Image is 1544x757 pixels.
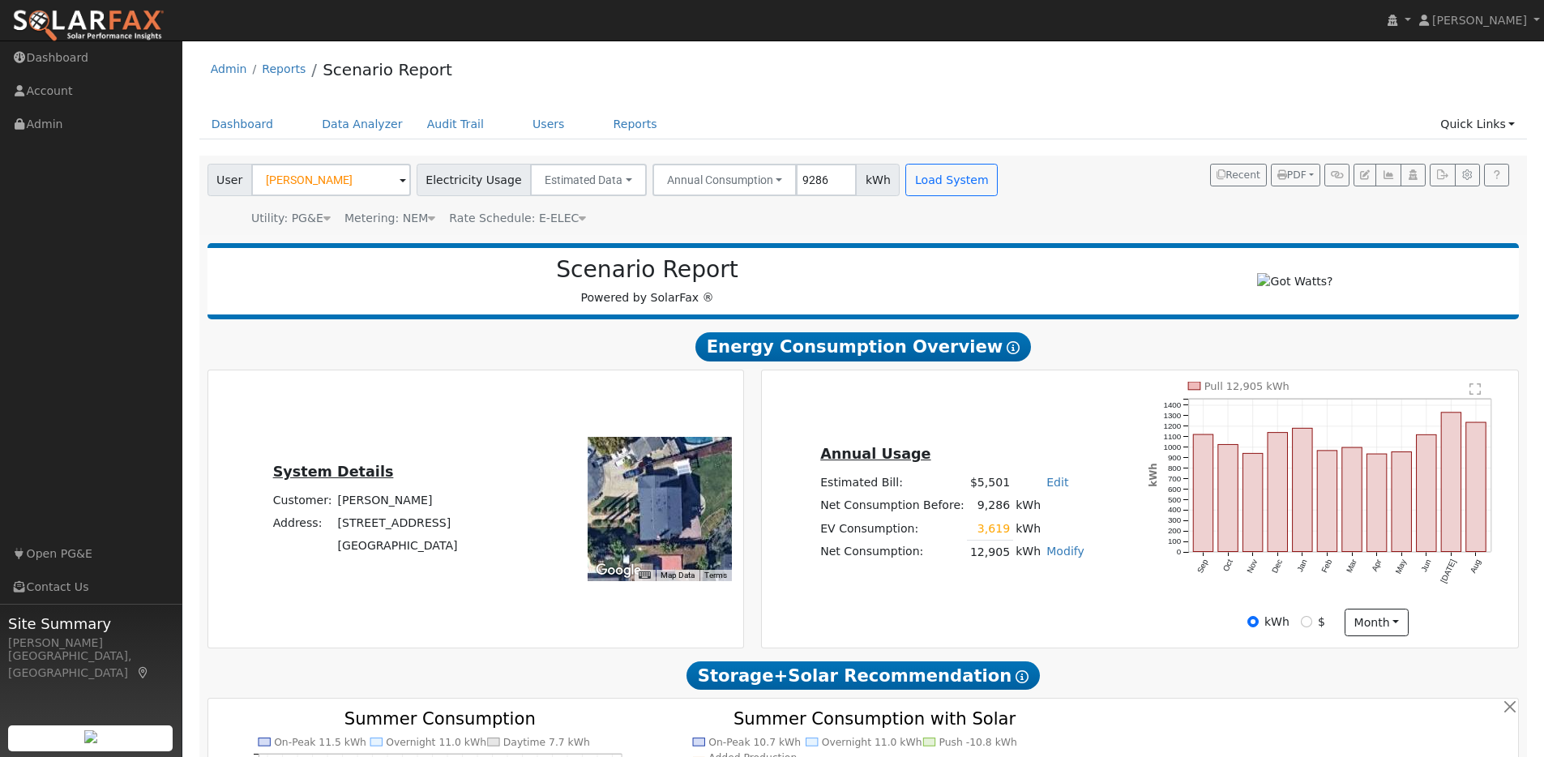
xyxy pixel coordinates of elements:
[1271,164,1320,186] button: PDF
[323,60,452,79] a: Scenario Report
[1401,164,1426,186] button: Login As
[270,511,335,534] td: Address:
[1439,558,1458,584] text: [DATE]
[273,464,394,480] u: System Details
[856,164,900,196] span: kWh
[335,489,460,511] td: [PERSON_NAME]
[1324,164,1349,186] button: Generate Report Link
[1394,558,1409,575] text: May
[1318,614,1325,631] label: $
[1148,464,1159,487] text: kWh
[1392,451,1411,551] rect: onclick=""
[1417,434,1436,551] rect: onclick=""
[1319,558,1333,574] text: Feb
[1293,428,1312,551] rect: onclick=""
[1268,433,1287,552] rect: onclick=""
[708,737,801,748] text: On-Peak 10.7 kWh
[1354,164,1376,186] button: Edit User
[1441,413,1461,552] rect: onclick=""
[84,730,97,743] img: retrieve
[1432,14,1527,27] span: [PERSON_NAME]
[1484,164,1509,186] a: Help Link
[1168,537,1182,545] text: 100
[1455,164,1480,186] button: Settings
[592,560,645,581] img: Google
[1164,411,1182,420] text: 1300
[262,62,306,75] a: Reports
[704,571,727,580] a: Terms (opens in new tab)
[695,332,1031,361] span: Energy Consumption Overview
[344,210,435,227] div: Metering: NEM
[818,472,968,494] td: Estimated Bill:
[601,109,669,139] a: Reports
[967,494,1012,517] td: 9,286
[1013,517,1044,541] td: kWh
[1317,451,1337,552] rect: onclick=""
[1168,515,1182,524] text: 300
[1204,380,1290,392] text: Pull 12,905 kWh
[1013,541,1044,564] td: kWh
[1345,609,1409,636] button: month
[1264,614,1290,631] label: kWh
[417,164,531,196] span: Electricity Usage
[207,164,252,196] span: User
[1164,421,1182,430] text: 1200
[449,212,586,225] span: Alias: HEV2A
[8,613,173,635] span: Site Summary
[1046,545,1084,558] a: Modify
[1342,447,1362,552] rect: onclick=""
[1168,453,1182,462] text: 900
[12,9,165,43] img: SolarFax
[1245,558,1259,575] text: Nov
[939,737,1017,748] text: Push -10.8 kWh
[820,446,930,462] u: Annual Usage
[503,737,590,748] text: Daytime 7.7 kWh
[1345,558,1358,575] text: Mar
[1168,474,1182,483] text: 700
[1243,453,1263,551] rect: onclick=""
[344,708,536,729] text: Summer Consumption
[686,661,1040,691] span: Storage+Solar Recommendation
[520,109,577,139] a: Users
[1193,434,1213,552] rect: onclick=""
[967,472,1012,494] td: $5,501
[1013,494,1088,517] td: kWh
[211,62,247,75] a: Admin
[818,494,968,517] td: Net Consumption Before:
[335,511,460,534] td: [STREET_ADDRESS]
[1469,558,1482,574] text: Aug
[335,535,460,558] td: [GEOGRAPHIC_DATA]
[1270,558,1284,575] text: Dec
[822,737,922,748] text: Overnight 11.0 kWh
[1168,505,1182,514] text: 400
[1007,341,1020,354] i: Show Help
[1428,109,1527,139] a: Quick Links
[8,635,173,652] div: [PERSON_NAME]
[1168,495,1182,504] text: 500
[386,737,486,748] text: Overnight 11.0 kWh
[1277,169,1307,181] span: PDF
[270,489,335,511] td: Customer:
[1375,164,1401,186] button: Multi-Series Graph
[652,164,798,196] button: Annual Consumption
[1218,444,1238,551] rect: onclick=""
[1295,558,1309,573] text: Jan
[1257,273,1332,290] img: Got Watts?
[1168,485,1182,494] text: 600
[1195,558,1210,575] text: Sep
[251,210,331,227] div: Utility: PG&E
[1210,164,1267,186] button: Recent
[1430,164,1455,186] button: Export Interval Data
[967,541,1012,564] td: 12,905
[967,517,1012,541] td: 3,619
[1466,422,1486,552] rect: onclick=""
[136,666,151,679] a: Map
[1168,464,1182,473] text: 800
[1164,432,1182,441] text: 1100
[1419,558,1433,573] text: Jun
[1164,443,1182,451] text: 1000
[1221,558,1235,573] text: Oct
[1469,383,1481,396] text: 
[199,109,286,139] a: Dashboard
[1016,670,1029,683] i: Show Help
